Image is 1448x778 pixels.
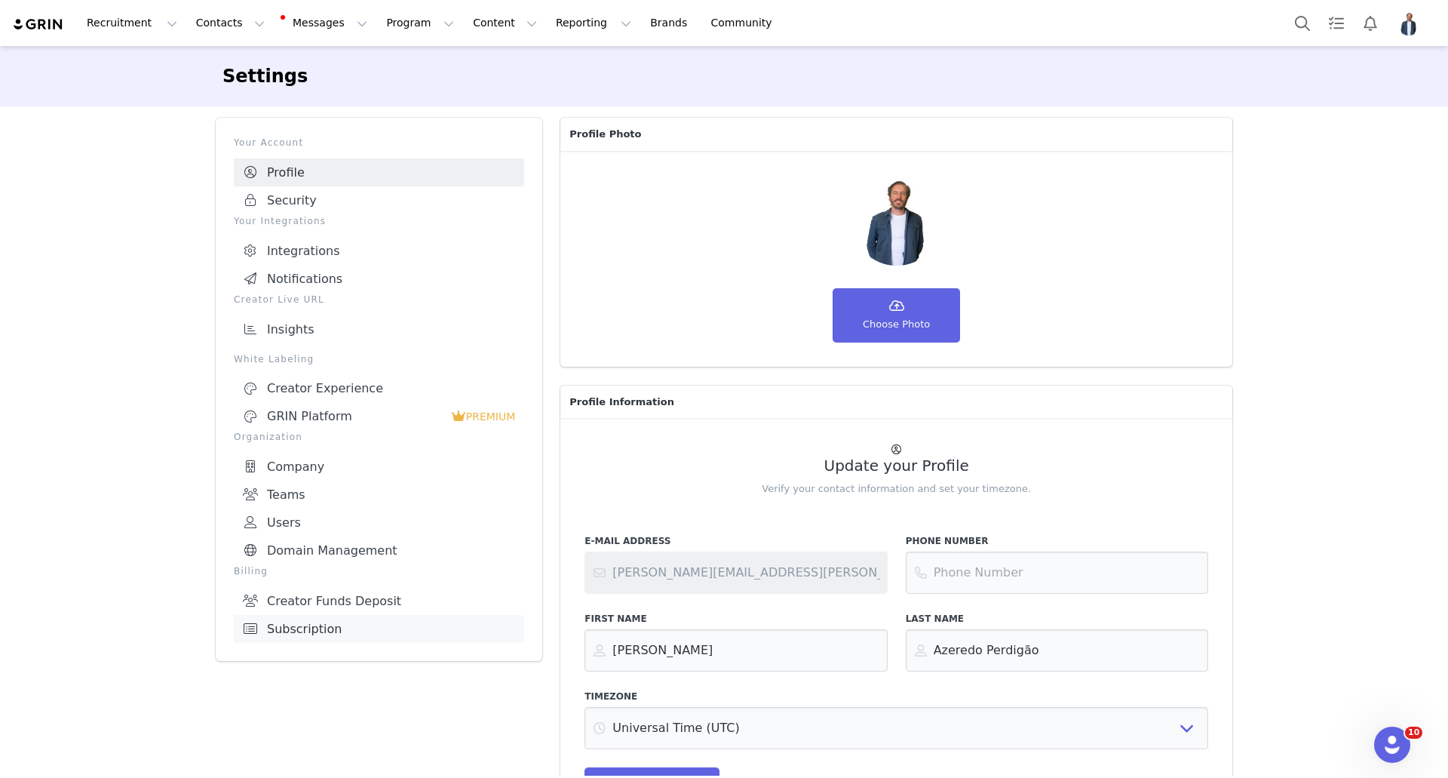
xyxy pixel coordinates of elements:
a: Users [234,509,524,537]
label: First Name [584,612,887,626]
a: Notifications [234,265,524,293]
p: Creator Live URL [234,293,524,306]
button: Program [377,6,463,40]
div: Creator Experience [243,381,515,396]
span: Profile Photo [569,127,641,142]
p: White Labeling [234,352,524,366]
a: Insights [234,315,524,343]
label: Timezone [584,690,1208,703]
a: Creator Funds Deposit [234,587,524,615]
span: Profile Information [569,395,674,410]
h2: Update your Profile [584,457,1208,475]
label: Last Name [906,612,1208,626]
span: 10 [1405,727,1422,739]
input: Contact support or your account administrator to change your email address [584,552,887,594]
a: Integrations [234,237,524,265]
input: First Name [584,629,887,672]
input: Last Name [906,629,1208,672]
button: Contacts [187,6,274,40]
a: GRIN Platform PREMIUM [234,402,524,430]
input: Phone Number [906,552,1208,594]
a: Community [702,6,788,40]
label: Phone Number [906,534,1208,548]
a: Domain Management [234,537,524,564]
p: Your Account [234,136,524,149]
button: Profile [1388,11,1436,35]
div: GRIN Platform [243,409,451,424]
iframe: Intercom live chat [1374,727,1410,763]
button: Messages [275,6,376,40]
p: Your Integrations [234,214,524,228]
a: Profile [234,158,524,186]
p: Organization [234,430,524,444]
button: Search [1286,6,1319,40]
span: Choose Photo [863,317,930,332]
select: Select Timezone [584,707,1208,749]
button: Content [464,6,546,40]
a: Brands [641,6,701,40]
span: PREMIUM [466,411,516,423]
img: grin logo [12,17,65,32]
button: Reporting [547,6,640,40]
label: E-Mail Address [584,534,887,548]
a: Teams [234,481,524,509]
p: Billing [234,564,524,578]
button: Recruitment [78,6,186,40]
a: Subscription [234,615,524,643]
a: Creator Experience [234,375,524,402]
img: Your picture [851,175,942,266]
a: Company [234,453,524,481]
button: Notifications [1354,6,1387,40]
a: Tasks [1320,6,1353,40]
p: Verify your contact information and set your timezone. [584,481,1208,497]
a: Security [234,186,524,214]
img: 4054e71a-482e-4328-9a7a-898178f56cf3.jpg [1397,11,1421,35]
